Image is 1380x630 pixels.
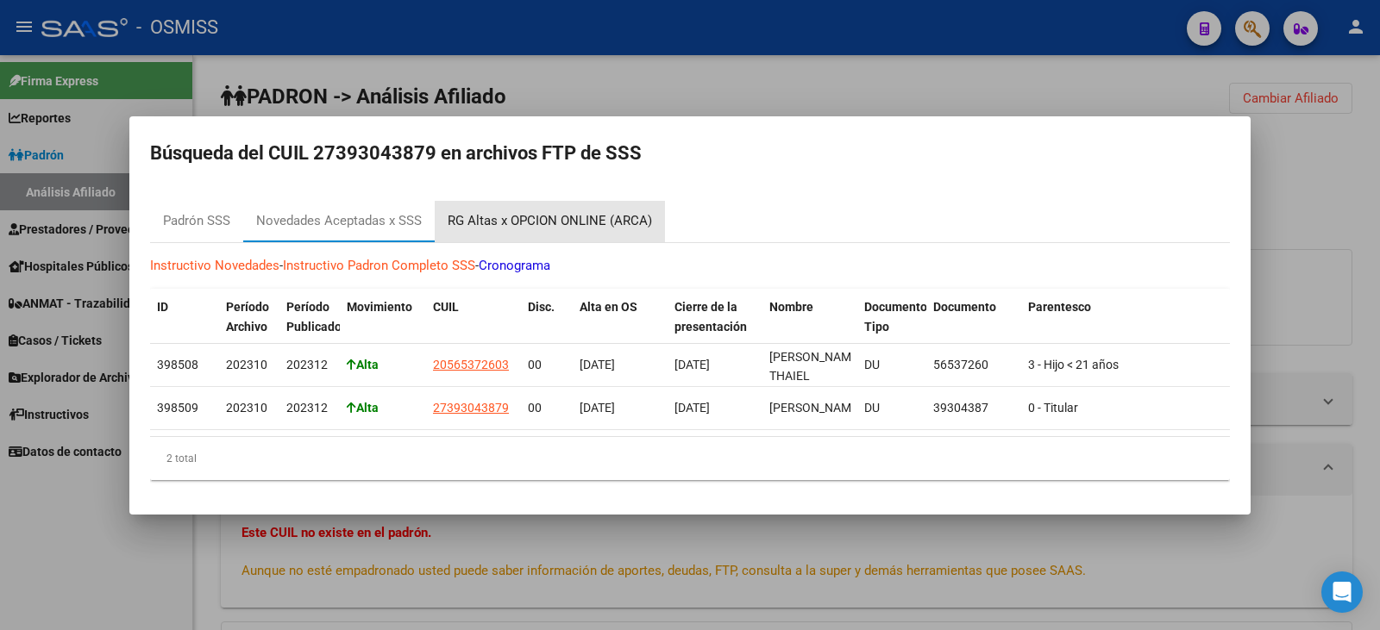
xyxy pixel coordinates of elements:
[528,300,555,314] span: Disc.
[226,358,267,371] span: 202310
[157,401,198,415] span: 398509
[580,300,637,314] span: Alta en OS
[286,300,342,334] span: Período Publicado
[157,300,168,314] span: ID
[433,300,459,314] span: CUIL
[226,300,269,334] span: Período Archivo
[580,358,615,371] span: [DATE]
[279,289,340,365] datatable-header-cell: Período Publicado
[528,355,566,375] div: 00
[286,401,328,415] span: 202312
[769,401,862,415] span: [PERSON_NAME]
[150,256,1230,276] p: - -
[479,258,550,273] a: Cronograma
[150,258,279,273] a: Instructivo Novedades
[426,289,521,365] datatable-header-cell: CUIL
[864,300,927,334] span: Documento Tipo
[573,289,668,365] datatable-header-cell: Alta en OS
[226,401,267,415] span: 202310
[347,401,379,415] strong: Alta
[857,289,926,365] datatable-header-cell: Documento Tipo
[933,355,1014,375] div: 56537260
[1028,358,1119,371] span: 3 - Hijo < 21 años
[674,401,710,415] span: [DATE]
[1021,289,1228,365] datatable-header-cell: Parentesco
[674,358,710,371] span: [DATE]
[933,398,1014,418] div: 39304387
[933,300,996,314] span: Documento
[1028,300,1091,314] span: Parentesco
[864,398,919,418] div: DU
[521,289,573,365] datatable-header-cell: Disc.
[1321,571,1363,613] div: Open Intercom Messenger
[433,358,509,371] span: 20565372603
[256,211,422,231] div: Novedades Aceptadas x SSS
[150,289,219,365] datatable-header-cell: ID
[674,300,747,334] span: Cierre de la presentación
[926,289,1021,365] datatable-header-cell: Documento
[347,358,379,371] strong: Alta
[219,289,279,365] datatable-header-cell: Período Archivo
[769,350,862,403] span: [PERSON_NAME] THAIEL [PERSON_NAME]
[286,358,328,371] span: 202312
[1028,401,1078,415] span: 0 - Titular
[864,355,919,375] div: DU
[448,211,652,231] div: RG Altas x OPCION ONLINE (ARCA)
[347,300,412,314] span: Movimiento
[157,358,198,371] span: 398508
[433,401,509,415] span: 27393043879
[762,289,857,365] datatable-header-cell: Nombre
[528,398,566,418] div: 00
[163,211,230,231] div: Padrón SSS
[769,300,813,314] span: Nombre
[150,137,1230,170] h2: Búsqueda del CUIL 27393043879 en archivos FTP de SSS
[580,401,615,415] span: [DATE]
[150,437,1230,480] div: 2 total
[283,258,475,273] a: Instructivo Padron Completo SSS
[668,289,762,365] datatable-header-cell: Cierre de la presentación
[340,289,426,365] datatable-header-cell: Movimiento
